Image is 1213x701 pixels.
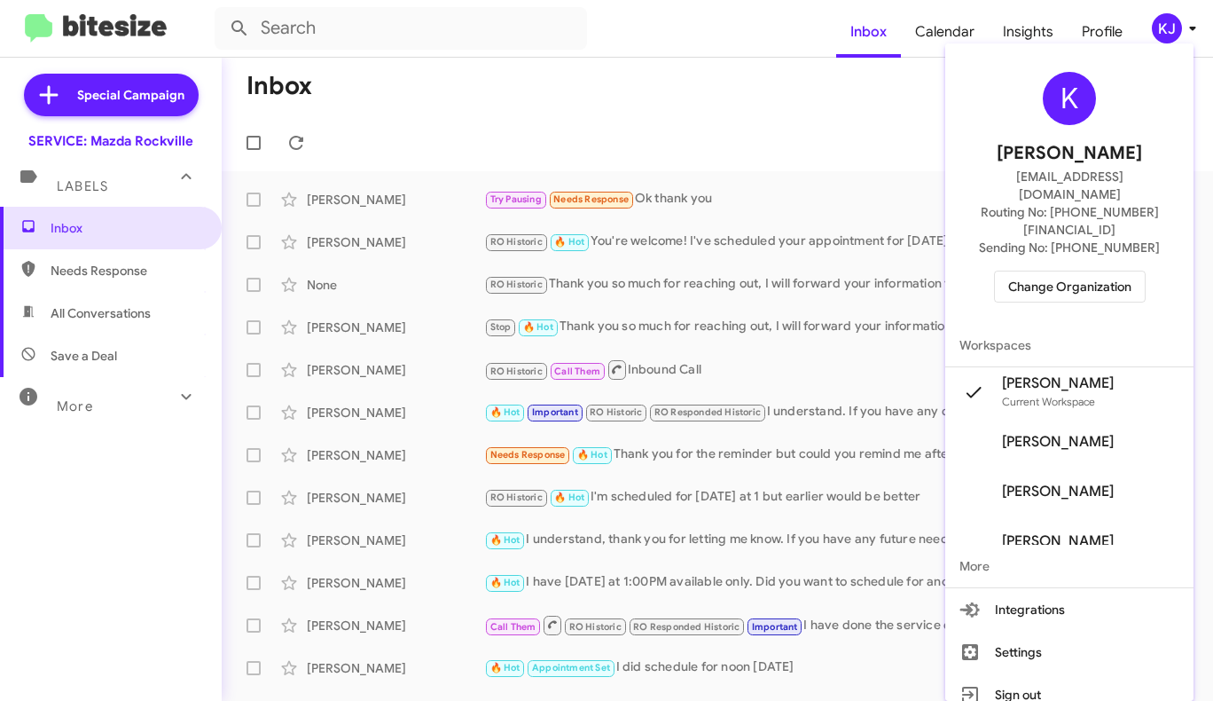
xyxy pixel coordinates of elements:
[945,545,1193,587] span: More
[1002,395,1095,408] span: Current Workspace
[1002,433,1114,451] span: [PERSON_NAME]
[1043,72,1096,125] div: K
[945,588,1193,631] button: Integrations
[945,324,1193,366] span: Workspaces
[997,139,1142,168] span: [PERSON_NAME]
[966,168,1172,203] span: [EMAIL_ADDRESS][DOMAIN_NAME]
[1008,272,1131,302] span: Change Organization
[1002,483,1114,500] span: [PERSON_NAME]
[994,271,1146,303] button: Change Organization
[1002,374,1114,392] span: [PERSON_NAME]
[945,631,1193,673] button: Settings
[979,239,1160,256] span: Sending No: [PHONE_NUMBER]
[966,203,1172,239] span: Routing No: [PHONE_NUMBER][FINANCIAL_ID]
[1002,532,1114,550] span: [PERSON_NAME]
